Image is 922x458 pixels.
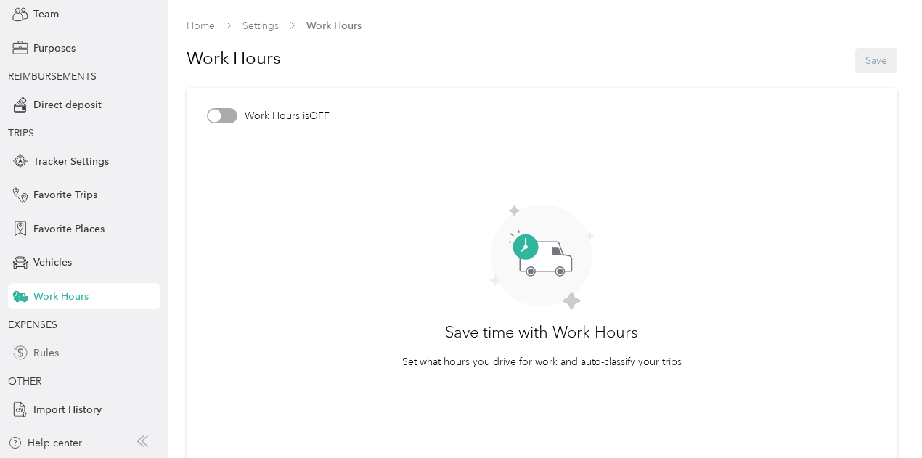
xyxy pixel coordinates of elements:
[33,255,72,270] span: Vehicles
[8,435,82,451] button: Help center
[187,41,281,75] h1: Work Hours
[33,221,105,237] span: Favorite Places
[33,41,76,56] span: Purposes
[33,154,109,169] span: Tracker Settings
[242,18,279,33] span: Settings
[33,289,89,304] span: Work Hours
[187,20,215,32] a: Home
[8,70,97,83] span: REIMBURSEMENTS
[841,377,922,458] iframe: Everlance-gr Chat Button Frame
[245,108,330,123] span: Work Hours is OFF
[33,7,59,22] span: Team
[445,320,638,344] h3: Save time with Work Hours
[8,127,34,139] span: TRIPS
[8,319,57,331] span: EXPENSES
[8,375,41,388] span: OTHER
[402,354,682,369] p: Set what hours you drive for work and auto-classify your trips
[33,345,59,361] span: Rules
[33,402,102,417] span: Import History
[306,18,362,33] span: Work Hours
[33,187,97,203] span: Favorite Trips
[33,97,102,113] span: Direct deposit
